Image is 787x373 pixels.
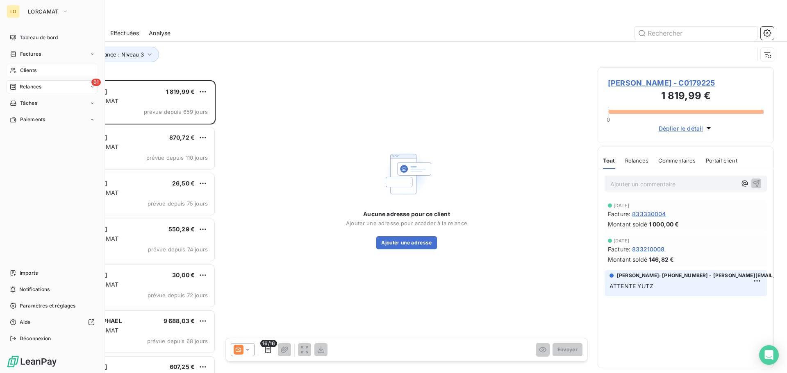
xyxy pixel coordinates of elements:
[169,134,195,141] span: 870,72 €
[706,157,737,164] span: Portail client
[607,116,610,123] span: 0
[20,83,41,90] span: Relances
[376,236,437,249] button: Ajouter une adresse
[7,355,57,368] img: Logo LeanPay
[148,246,208,253] span: prévue depuis 74 jours
[608,220,647,228] span: Montant soldé
[610,283,653,289] span: ATTENTE YUTZ
[170,363,195,370] span: 607,25 €
[164,317,195,324] span: 9 688,03 €
[635,27,757,40] input: Rechercher
[658,157,696,164] span: Commentaires
[70,51,144,58] span: Niveau de relance : Niveau 3
[146,154,208,161] span: prévue depuis 110 jours
[149,29,171,37] span: Analyse
[380,148,433,200] img: Empty state
[603,157,615,164] span: Tout
[148,200,208,207] span: prévue depuis 75 jours
[39,80,216,373] div: grid
[608,77,764,88] span: [PERSON_NAME] - C0179225
[148,292,208,298] span: prévue depuis 72 jours
[144,109,208,115] span: prévue depuis 659 jours
[58,47,159,62] button: Niveau de relance : Niveau 3
[20,269,38,277] span: Imports
[346,220,467,226] span: Ajouter une adresse pour accéder à la relance
[20,67,36,74] span: Clients
[28,8,59,15] span: LORCAMAT
[7,316,98,329] a: Aide
[91,79,101,86] span: 61
[7,5,20,18] div: LO
[168,226,195,233] span: 550,29 €
[608,88,764,105] h3: 1 819,99 €
[172,271,195,278] span: 30,00 €
[110,29,139,37] span: Effectuées
[614,203,629,208] span: [DATE]
[20,99,37,107] span: Tâches
[147,338,208,344] span: prévue depuis 68 jours
[759,345,779,365] div: Open Intercom Messenger
[172,180,195,187] span: 26,50 €
[608,255,647,264] span: Montant soldé
[608,245,630,253] span: Facture :
[632,210,666,218] span: 833330004
[20,34,58,41] span: Tableau de bord
[19,286,50,293] span: Notifications
[659,124,703,133] span: Déplier le détail
[553,343,582,356] button: Envoyer
[20,50,41,58] span: Factures
[260,340,277,347] span: 16/16
[20,335,51,342] span: Déconnexion
[20,302,75,310] span: Paramètres et réglages
[649,220,679,228] span: 1 000,00 €
[20,319,31,326] span: Aide
[632,245,664,253] span: 833210008
[363,210,450,218] span: Aucune adresse pour ce client
[608,210,630,218] span: Facture :
[20,116,45,123] span: Paiements
[649,255,674,264] span: 146,82 €
[625,157,648,164] span: Relances
[166,88,195,95] span: 1 819,99 €
[614,238,629,243] span: [DATE]
[656,124,716,133] button: Déplier le détail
